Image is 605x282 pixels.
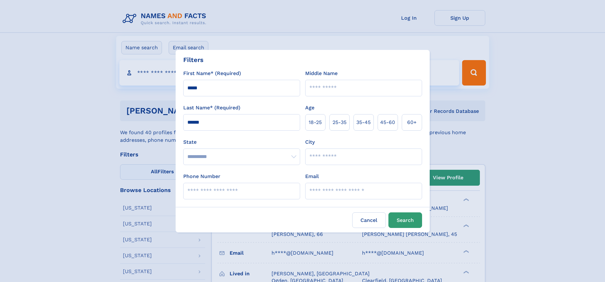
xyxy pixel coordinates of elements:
label: Phone Number [183,173,220,180]
span: 60+ [407,119,417,126]
label: Last Name* (Required) [183,104,240,112]
label: Middle Name [305,70,338,77]
label: City [305,138,315,146]
span: 18‑25 [309,119,322,126]
label: Cancel [352,212,386,228]
span: 35‑45 [356,119,371,126]
label: Email [305,173,319,180]
div: Filters [183,55,204,65]
span: 25‑35 [333,119,346,126]
button: Search [388,212,422,228]
label: Age [305,104,314,112]
label: First Name* (Required) [183,70,241,77]
label: State [183,138,300,146]
span: 45‑60 [380,119,395,126]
